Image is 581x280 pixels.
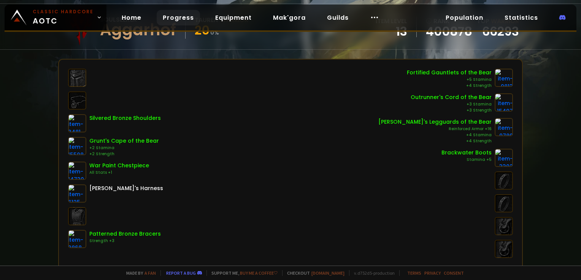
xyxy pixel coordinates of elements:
div: Patterned Bronze Bracers [89,230,161,238]
img: item-9789 [495,118,513,136]
small: 0 % [210,29,219,36]
a: [DOMAIN_NAME] [311,270,344,276]
img: item-2868 [68,230,86,248]
div: +2 Stamina [89,145,159,151]
div: Strength +3 [89,238,161,244]
img: item-3481 [68,114,86,132]
a: 400878 [426,26,472,37]
a: Report a bug [166,270,196,276]
a: Guilds [321,10,355,25]
a: Buy me a coffee [240,270,278,276]
div: Stamina +5 [441,157,492,163]
small: Classic Hardcore [33,8,94,15]
div: Grunt's Cape of the Bear [89,137,159,145]
span: v. d752d5 - production [349,270,395,276]
img: item-9813 [495,69,513,87]
a: Equipment [209,10,258,25]
a: Home [116,10,148,25]
span: Made by [122,270,156,276]
a: Consent [444,270,464,276]
div: +4 Stamina [378,132,492,138]
div: +3 Strength [411,107,492,113]
img: item-6125 [68,184,86,203]
div: [PERSON_NAME]'s Harness [89,184,163,192]
a: Population [440,10,489,25]
span: Support me, [206,270,278,276]
div: War Paint Chestpiece [89,162,149,170]
img: item-14730 [68,162,86,180]
a: Terms [407,270,421,276]
span: AOTC [33,8,94,27]
div: All Stats +1 [89,170,149,176]
div: +4 Strength [378,138,492,144]
div: Brackwater Boots [441,149,492,157]
div: +5 Stamina [407,77,492,83]
div: Aggarhof [100,24,176,36]
a: Progress [157,10,200,25]
a: a fan [144,270,156,276]
a: Privacy [424,270,441,276]
div: Silvered Bronze Shoulders [89,114,161,122]
img: item-15508 [68,137,86,155]
div: Outrunner's Cord of the Bear [411,93,492,101]
div: [PERSON_NAME]'s Legguards of the Bear [378,118,492,126]
div: Reinforced Armor +16 [378,126,492,132]
div: +4 Strength [407,83,492,89]
div: +2 Strength [89,151,159,157]
div: Fortified Gauntlets of the Bear [407,69,492,77]
img: item-15497 [495,93,513,112]
img: item-3302 [495,149,513,167]
div: +3 Stamina [411,101,492,107]
a: Classic HardcoreAOTC [5,5,106,30]
a: Mak'gora [267,10,312,25]
a: Statistics [498,10,544,25]
span: Checkout [282,270,344,276]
